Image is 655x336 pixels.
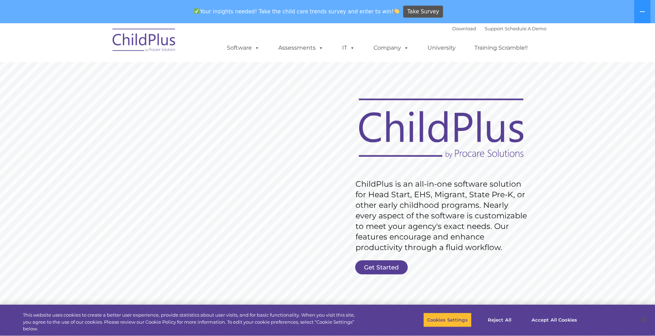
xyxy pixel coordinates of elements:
[420,41,463,55] a: University
[355,260,408,274] a: Get Started
[109,24,180,59] img: ChildPlus by Procare Solutions
[452,26,476,31] a: Download
[452,26,546,31] font: |
[505,26,546,31] a: Schedule A Demo
[194,8,199,14] img: ✅
[23,312,360,332] div: This website uses cookies to create a better user experience, provide statistics about user visit...
[636,312,651,328] button: Close
[478,312,522,327] button: Reject All
[191,5,402,18] span: Your insights needed! Take the child care trends survey and enter to win!
[485,26,503,31] a: Support
[423,312,472,327] button: Cookies Settings
[356,179,530,253] rs-layer: ChildPlus is an all-in-one software solution for Head Start, EHS, Migrant, State Pre-K, or other ...
[528,312,581,327] button: Accept All Cookies
[271,41,330,55] a: Assessments
[366,41,416,55] a: Company
[394,8,399,14] img: 👏
[407,6,439,18] span: Take Survey
[467,41,535,55] a: Training Scramble!!
[335,41,362,55] a: IT
[403,6,443,18] a: Take Survey
[220,41,267,55] a: Software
